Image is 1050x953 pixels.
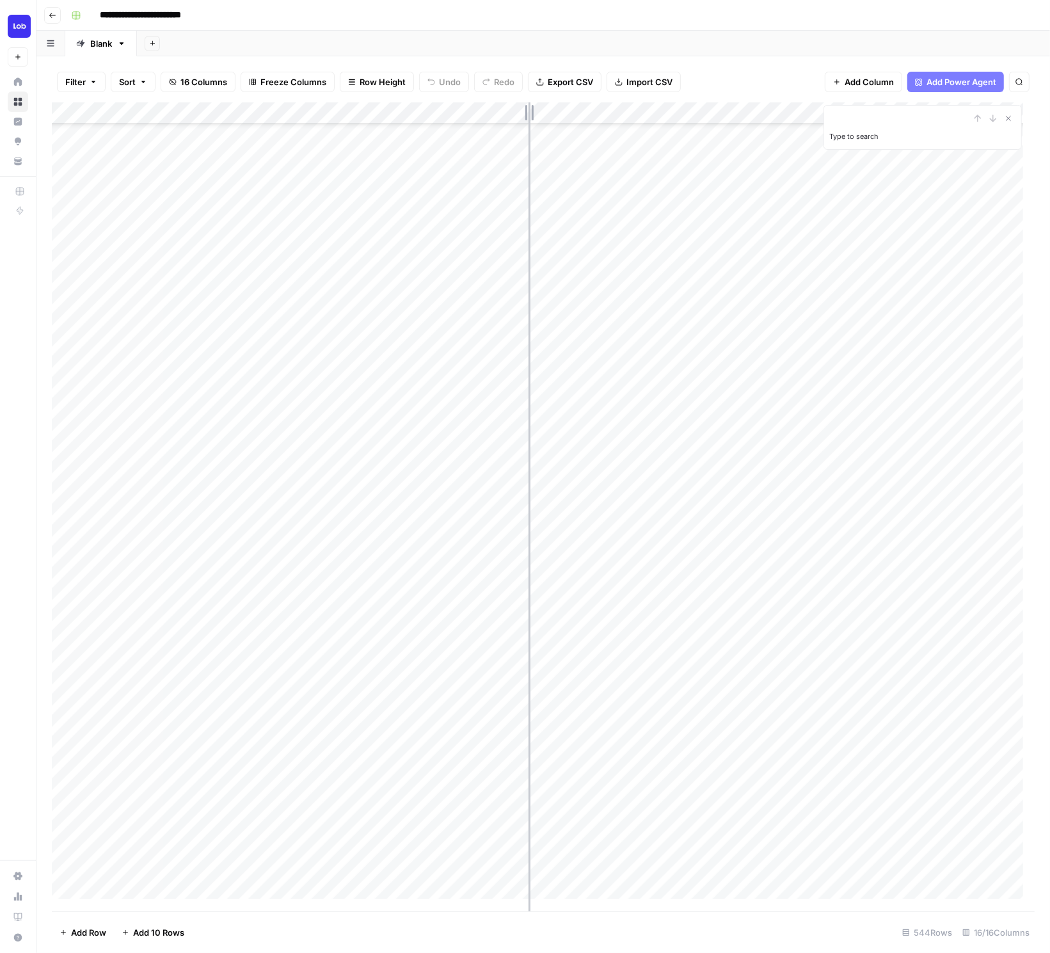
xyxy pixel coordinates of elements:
[957,922,1035,943] div: 16/16 Columns
[57,72,106,92] button: Filter
[439,76,461,88] span: Undo
[927,76,996,88] span: Add Power Agent
[65,31,137,56] a: Blank
[829,132,879,141] label: Type to search
[8,907,28,927] a: Learning Hub
[528,72,601,92] button: Export CSV
[8,131,28,152] a: Opportunities
[111,72,155,92] button: Sort
[114,922,192,943] button: Add 10 Rows
[626,76,672,88] span: Import CSV
[241,72,335,92] button: Freeze Columns
[548,76,593,88] span: Export CSV
[340,72,414,92] button: Row Height
[8,92,28,112] a: Browse
[52,922,114,943] button: Add Row
[8,10,28,42] button: Workspace: Lob
[8,866,28,886] a: Settings
[8,15,31,38] img: Lob Logo
[133,926,184,939] span: Add 10 Rows
[607,72,681,92] button: Import CSV
[65,76,86,88] span: Filter
[474,72,523,92] button: Redo
[180,76,227,88] span: 16 Columns
[897,922,957,943] div: 544 Rows
[907,72,1004,92] button: Add Power Agent
[71,926,106,939] span: Add Row
[8,151,28,172] a: Your Data
[419,72,469,92] button: Undo
[1001,111,1016,126] button: Close Search
[90,37,112,50] div: Blank
[161,72,235,92] button: 16 Columns
[8,72,28,92] a: Home
[845,76,894,88] span: Add Column
[825,72,902,92] button: Add Column
[119,76,136,88] span: Sort
[8,111,28,132] a: Insights
[8,886,28,907] a: Usage
[260,76,326,88] span: Freeze Columns
[494,76,514,88] span: Redo
[8,927,28,948] button: Help + Support
[360,76,406,88] span: Row Height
